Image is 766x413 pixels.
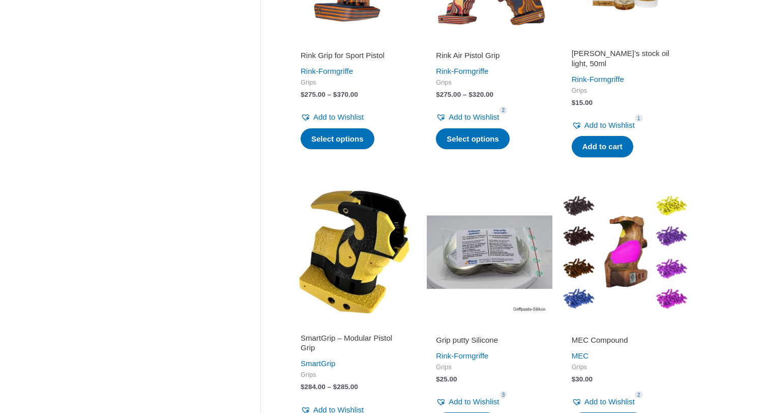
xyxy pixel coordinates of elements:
[572,75,624,84] a: Rink-Formgriffe
[572,99,576,106] span: $
[584,397,635,406] span: Add to Wishlist
[463,91,467,98] span: –
[436,321,543,333] iframe: Customer reviews powered by Trustpilot
[436,351,488,360] a: Rink-Formgriffe
[572,136,633,157] a: Add to cart: “Scherell's stock oil light, 50ml”
[436,395,499,409] a: Add to Wishlist
[584,121,635,129] span: Add to Wishlist
[301,383,326,391] bdi: 284.00
[449,113,499,121] span: Add to Wishlist
[635,114,643,122] span: 1
[328,383,332,391] span: –
[333,383,358,391] bdi: 285.00
[301,333,407,357] a: SmartGrip – Modular Pistol Grip
[572,321,679,333] iframe: Customer reviews powered by Trustpilot
[572,118,635,132] a: Add to Wishlist
[301,36,407,48] iframe: Customer reviews powered by Trustpilot
[301,321,407,333] iframe: Customer reviews powered by Trustpilot
[301,371,407,379] span: Grips
[436,50,543,61] h2: Rink Air Pistol Grip
[301,359,335,368] a: SmartGrip
[572,87,679,95] span: Grips
[333,383,337,391] span: $
[572,99,593,106] bdi: 15.00
[572,375,576,383] span: $
[635,391,643,399] span: 2
[333,91,337,98] span: $
[291,189,417,315] img: SmartGrip - Modular Pistol Grip
[301,67,353,75] a: Rink-Formgriffe
[436,375,457,383] bdi: 25.00
[499,391,508,399] span: 3
[563,189,688,315] img: MEC Compound
[572,36,679,48] iframe: Customer reviews powered by Trustpilot
[436,128,510,150] a: Select options for “Rink Air Pistol Grip”
[449,397,499,406] span: Add to Wishlist
[436,91,440,98] span: $
[328,91,332,98] span: –
[499,106,508,114] span: 2
[301,50,407,61] h2: Rink Grip for Sport Pistol
[572,48,679,68] h2: [PERSON_NAME]’s stock oil light, 50ml
[301,50,407,64] a: Rink Grip for Sport Pistol
[301,128,374,150] a: Select options for “Rink Grip for Sport Pistol”
[301,333,407,353] h2: SmartGrip – Modular Pistol Grip
[436,375,440,383] span: $
[468,91,473,98] span: $
[436,335,543,345] h2: Grip putty Silicone
[468,91,493,98] bdi: 320.00
[301,110,364,124] a: Add to Wishlist
[436,67,488,75] a: Rink-Formgriffe
[572,335,679,349] a: MEC Compound
[572,363,679,372] span: Grips
[436,91,461,98] bdi: 275.00
[313,113,364,121] span: Add to Wishlist
[427,189,552,315] img: Grip putty Silicone
[436,110,499,124] a: Add to Wishlist
[301,91,326,98] bdi: 275.00
[333,91,358,98] bdi: 370.00
[436,335,543,349] a: Grip putty Silicone
[301,78,407,87] span: Grips
[572,351,588,360] a: MEC
[572,395,635,409] a: Add to Wishlist
[436,78,543,87] span: Grips
[301,383,305,391] span: $
[436,363,543,372] span: Grips
[436,50,543,64] a: Rink Air Pistol Grip
[301,91,305,98] span: $
[572,375,593,383] bdi: 30.00
[572,48,679,72] a: [PERSON_NAME]’s stock oil light, 50ml
[436,36,543,48] iframe: Customer reviews powered by Trustpilot
[572,335,679,345] h2: MEC Compound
